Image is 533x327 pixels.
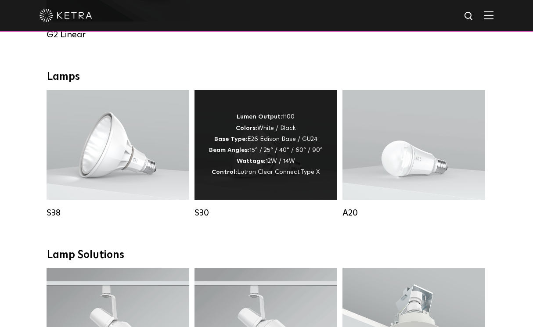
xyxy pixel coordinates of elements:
div: 1100 White / Black E26 Edison Base / GU24 15° / 25° / 40° / 60° / 90° 12W / 14W [209,111,323,178]
strong: Lumen Output: [237,114,282,120]
div: G2 Linear [47,29,189,40]
div: Lamps [47,71,486,83]
a: S38 Lumen Output:1100Colors:White / BlackBase Type:E26 Edison Base / GU24Beam Angles:10° / 25° / ... [47,90,189,219]
img: search icon [464,11,475,22]
img: ketra-logo-2019-white [40,9,92,22]
a: A20 Lumen Output:600 / 800Colors:White / BlackBase Type:E26 Edison Base / GU24Beam Angles:Omni-Di... [342,90,485,219]
img: Hamburger%20Nav.svg [484,11,493,19]
div: S38 [47,208,189,218]
strong: Control: [212,169,237,175]
div: Lamp Solutions [47,249,486,262]
strong: Colors: [236,125,257,131]
strong: Wattage: [237,158,266,164]
div: S30 [194,208,337,218]
span: Lutron Clear Connect Type X [237,169,320,175]
div: A20 [342,208,485,218]
strong: Base Type: [214,136,247,142]
a: S30 Lumen Output:1100Colors:White / BlackBase Type:E26 Edison Base / GU24Beam Angles:15° / 25° / ... [194,90,337,219]
strong: Beam Angles: [209,147,249,153]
